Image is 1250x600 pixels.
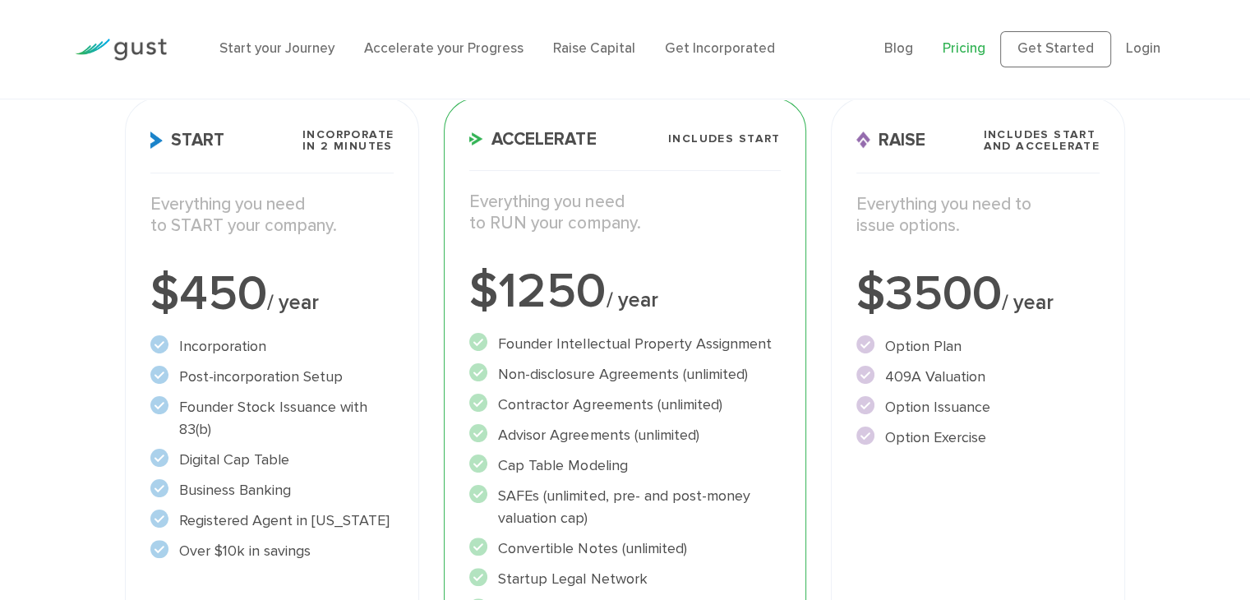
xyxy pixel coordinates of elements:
[983,129,1100,152] span: Includes START and ACCELERATE
[606,288,657,312] span: / year
[856,427,1100,449] li: Option Exercise
[469,132,483,145] img: Accelerate Icon
[469,568,780,590] li: Startup Legal Network
[469,267,780,316] div: $1250
[1000,31,1111,67] a: Get Started
[943,40,985,57] a: Pricing
[856,132,925,149] span: Raise
[150,366,394,388] li: Post-incorporation Setup
[856,366,1100,388] li: 409A Valuation
[150,335,394,358] li: Incorporation
[856,335,1100,358] li: Option Plan
[150,132,163,149] img: Start Icon X2
[469,455,780,477] li: Cap Table Modeling
[302,129,394,152] span: Incorporate in 2 Minutes
[469,538,780,560] li: Convertible Notes (unlimited)
[150,510,394,532] li: Registered Agent in [US_STATE]
[469,394,780,416] li: Contractor Agreements (unlimited)
[364,40,524,57] a: Accelerate your Progress
[469,424,780,446] li: Advisor Agreements (unlimited)
[75,39,167,61] img: Gust Logo
[668,133,781,145] span: Includes START
[469,131,596,148] span: Accelerate
[150,479,394,501] li: Business Banking
[856,396,1100,418] li: Option Issuance
[469,363,780,385] li: Non-disclosure Agreements (unlimited)
[856,270,1100,319] div: $3500
[150,194,394,238] p: Everything you need to START your company.
[469,485,780,529] li: SAFEs (unlimited, pre- and post-money valuation cap)
[856,132,870,149] img: Raise Icon
[219,40,334,57] a: Start your Journey
[553,40,635,57] a: Raise Capital
[884,40,913,57] a: Blog
[469,333,780,355] li: Founder Intellectual Property Assignment
[856,194,1100,238] p: Everything you need to issue options.
[150,396,394,441] li: Founder Stock Issuance with 83(b)
[150,132,224,149] span: Start
[1126,40,1160,57] a: Login
[469,192,780,235] p: Everything you need to RUN your company.
[150,540,394,562] li: Over $10k in savings
[1002,290,1054,315] span: / year
[665,40,775,57] a: Get Incorporated
[267,290,319,315] span: / year
[150,270,394,319] div: $450
[150,449,394,471] li: Digital Cap Table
